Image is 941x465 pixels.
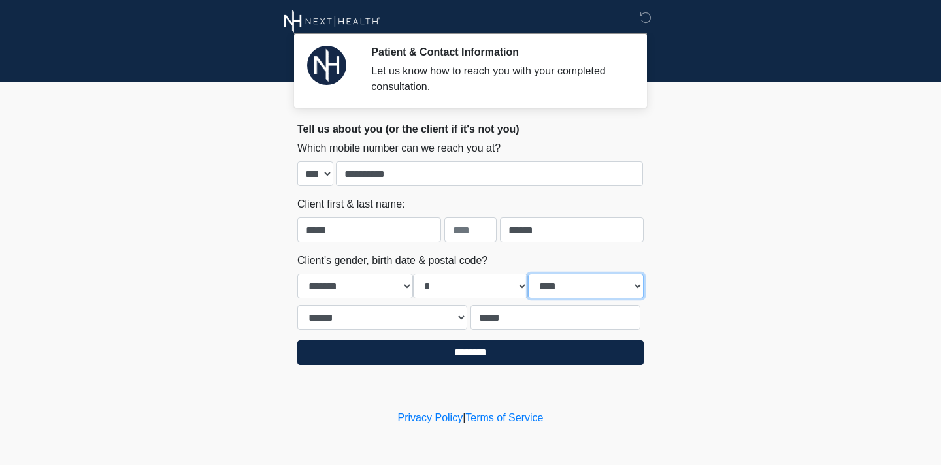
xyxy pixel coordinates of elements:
a: Privacy Policy [398,412,463,423]
label: Which mobile number can we reach you at? [297,140,501,156]
img: Agent Avatar [307,46,346,85]
a: Terms of Service [465,412,543,423]
label: Client first & last name: [297,197,405,212]
h2: Tell us about you (or the client if it's not you) [297,123,644,135]
img: Next Health Wellness Logo [284,10,380,33]
h2: Patient & Contact Information [371,46,624,58]
div: Let us know how to reach you with your completed consultation. [371,63,624,95]
a: | [463,412,465,423]
label: Client's gender, birth date & postal code? [297,253,487,268]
